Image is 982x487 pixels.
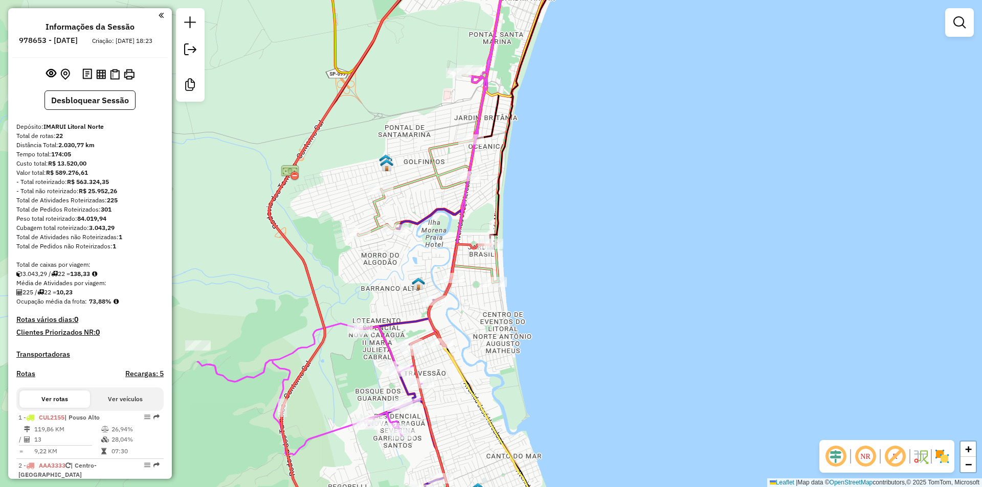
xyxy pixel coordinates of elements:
a: OpenStreetMap [830,479,873,486]
button: Ver rotas [19,390,90,408]
strong: 0 [96,328,100,337]
div: Total de rotas: [16,131,164,141]
div: Criação: [DATE] 18:23 [88,36,157,45]
a: Exportar sessão [180,39,200,62]
span: Ocultar NR [853,444,878,469]
div: Valor total: [16,168,164,177]
strong: 301 [101,205,111,213]
strong: 225 [107,196,118,204]
div: Média de Atividades por viagem: [16,279,164,288]
strong: R$ 589.276,61 [46,169,88,176]
div: Custo total: [16,159,164,168]
em: Rota exportada [153,462,160,468]
td: = [18,446,24,456]
div: Cubagem total roteirizado: [16,223,164,233]
span: Ocupação média da frota: [16,297,87,305]
div: Peso total roteirizado: [16,214,164,223]
i: Veículo já utilizado nesta sessão [65,462,71,469]
i: Total de rotas [51,271,58,277]
i: Total de rotas [37,289,44,295]
div: Total de Pedidos Roteirizados: [16,205,164,214]
img: DIEGO MORENO GONÇALVES [379,154,392,167]
h4: Rotas vários dias: [16,315,164,324]
span: + [965,443,972,455]
button: Logs desbloquear sessão [80,66,94,82]
div: Map data © contributors,© 2025 TomTom, Microsoft [767,478,982,487]
div: Total de Pedidos não Roteirizados: [16,242,164,251]
a: Zoom out [961,457,976,472]
strong: R$ 563.324,35 [67,178,109,185]
td: 9,22 KM [34,446,101,456]
div: 225 / 22 = [16,288,164,297]
strong: 22 [56,132,63,140]
span: AAA3333 [39,461,65,469]
span: − [965,458,972,471]
i: Cubagem total roteirizado [16,271,23,277]
img: Exibir/Ocultar setores [934,448,950,465]
div: - Total roteirizado: [16,177,164,187]
button: Desbloquear Sessão [44,90,136,110]
td: 119,86 KM [34,424,101,434]
h4: Informações da Sessão [46,22,135,32]
h6: 978653 - [DATE] [19,36,78,45]
button: Exibir sessão original [44,66,58,82]
a: Exibir filtros [949,12,970,33]
a: Clique aqui para minimizar o painel [159,9,164,21]
em: Rota exportada [153,414,160,420]
img: Contorno Sul Tamoios [281,164,299,182]
h4: Clientes Priorizados NR: [16,328,164,337]
span: Ocultar deslocamento [823,444,848,469]
strong: 10,23 [56,288,73,296]
div: Total de Atividades Roteirizadas: [16,196,164,205]
i: Distância Total [24,426,30,432]
em: Opções [144,462,150,468]
a: Zoom in [961,442,976,457]
div: Total de caixas por viagem: [16,260,164,269]
strong: 84.019,94 [77,215,106,222]
i: Meta Caixas/viagem: 1,00 Diferença: 137,33 [92,271,97,277]
strong: 1 [113,242,116,250]
td: 28,04% [111,434,160,445]
button: Imprimir Rotas [122,67,137,82]
td: 07:30 [111,446,160,456]
img: DIEGO MORENO GONCALVES [380,158,393,172]
div: 3.043,29 / 22 = [16,269,164,279]
div: - Total não roteirizado: [16,187,164,196]
em: Opções [144,414,150,420]
strong: 0 [74,315,78,324]
a: Nova sessão e pesquisa [180,12,200,35]
span: 1 - [18,413,100,421]
strong: 73,88% [89,297,111,305]
span: | Pouso Alto [64,413,100,421]
button: Visualizar relatório de Roteirização [94,67,108,81]
strong: 2.030,77 km [58,141,95,149]
div: Depósito: [16,122,164,131]
strong: 138,33 [70,270,90,277]
i: % de utilização do peso [101,426,109,432]
span: Exibir rótulo [883,444,907,469]
div: Distância Total: [16,141,164,150]
span: | [796,479,797,486]
i: Total de Atividades [24,436,30,443]
i: Tempo total em rota [101,448,106,454]
td: 13 [34,434,101,445]
a: Rotas [16,369,35,378]
strong: IMARUI Litoral Norte [43,123,104,130]
i: % de utilização da cubagem [101,436,109,443]
button: Ver veículos [90,390,161,408]
td: 26,94% [111,424,160,434]
strong: 174:05 [51,150,71,158]
div: Tempo total: [16,150,164,159]
span: CUL2155 [39,413,64,421]
h4: Recargas: 5 [125,369,164,378]
a: Leaflet [770,479,794,486]
span: 2 - [18,461,97,478]
div: Total de Atividades não Roteirizadas: [16,233,164,242]
em: Média calculada utilizando a maior ocupação (%Peso ou %Cubagem) de cada rota da sessão. Rotas cro... [114,298,119,305]
strong: 1 [119,233,122,241]
strong: R$ 13.520,00 [48,159,86,167]
button: Visualizar Romaneio [108,67,122,82]
strong: R$ 25.952,26 [79,187,117,195]
a: Criar modelo [180,75,200,98]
